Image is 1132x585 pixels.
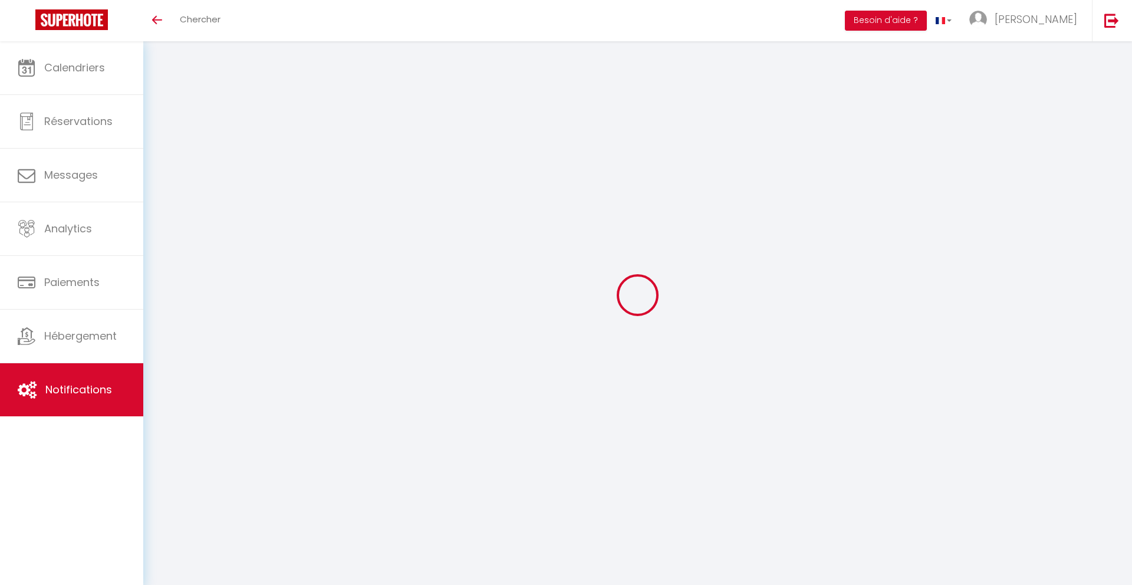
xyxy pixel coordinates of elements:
span: Notifications [45,382,112,397]
button: Besoin d'aide ? [845,11,927,31]
img: ... [969,11,987,28]
span: Messages [44,167,98,182]
span: Calendriers [44,60,105,75]
span: Réservations [44,114,113,129]
img: logout [1104,13,1119,28]
span: [PERSON_NAME] [995,12,1077,27]
span: Paiements [44,275,100,290]
img: Super Booking [35,9,108,30]
span: Analytics [44,221,92,236]
span: Chercher [180,13,221,25]
span: Hébergement [44,328,117,343]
